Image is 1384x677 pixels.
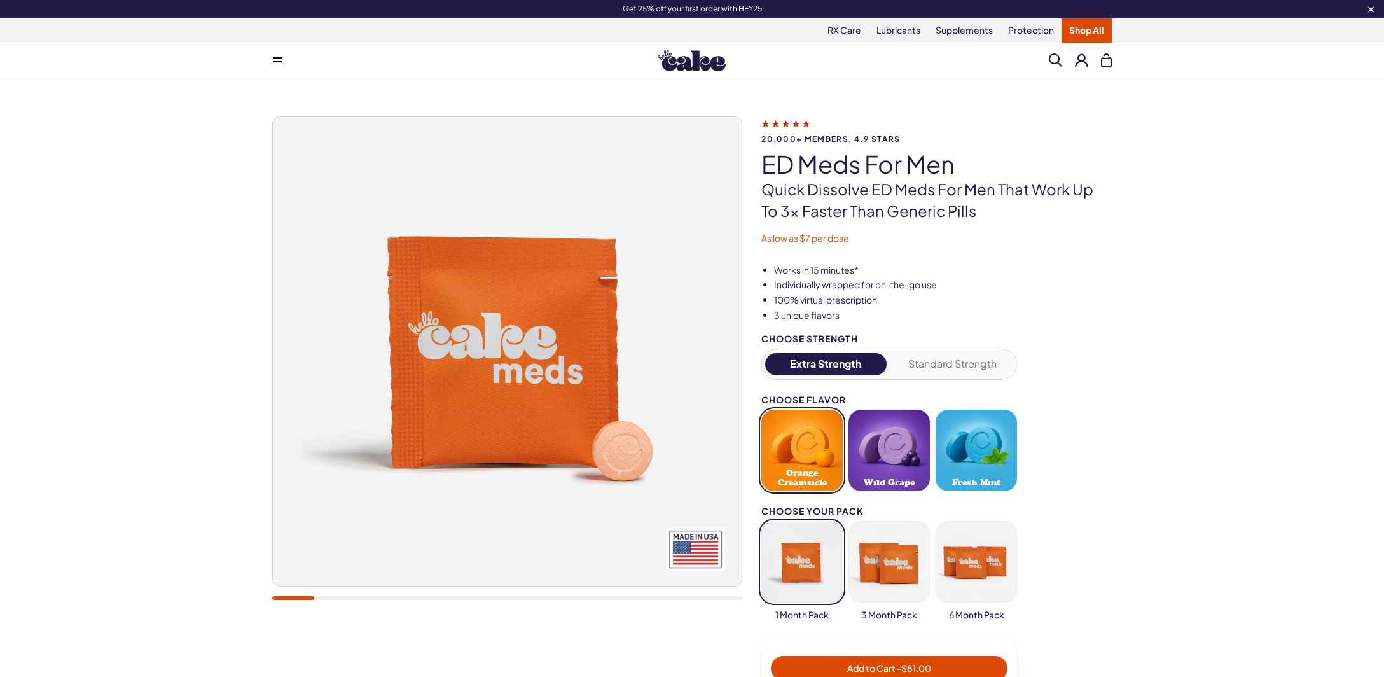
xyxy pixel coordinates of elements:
[892,353,1014,375] button: Standard Strength
[765,468,839,487] span: Orange Creamsicle
[761,135,1112,143] span: 20,000+ members, 4.9 stars
[774,309,1112,322] li: 3 unique flavors
[774,279,1112,291] li: Individually wrapped for on-the-go use
[761,151,1112,178] h1: ED Meds for Men
[897,662,931,674] span: - $81.00
[820,18,869,43] a: RX Care
[1062,18,1112,43] a: Shop All
[658,50,726,71] img: Hello Cake
[774,294,1112,307] li: 100% virtual prescription
[869,18,928,43] a: Lubricants
[847,662,931,674] span: Add to Cart
[234,4,1150,14] div: Get 25% off your first order with HEY25
[761,232,1112,245] p: As low as $7 per dose
[861,609,917,622] span: 3 Month Pack
[952,478,1000,487] span: Fresh Mint
[774,264,1112,277] li: Works in 15 minutes*
[761,395,1017,405] div: Choose Flavor
[949,609,1004,622] span: 6 Month Pack
[273,117,742,586] img: ED Meds for Men
[761,506,1017,516] div: Choose your pack
[864,478,915,487] span: Wild Grape
[1000,18,1062,43] a: Protection
[775,609,829,622] span: 1 Month Pack
[761,334,1017,344] div: Choose Strength
[928,18,1000,43] a: Supplements
[761,179,1112,221] p: Quick dissolve ED Meds for men that work up to 3x faster than generic pills
[761,118,1112,143] a: 20,000+ members, 4.9 stars
[765,353,887,375] button: Extra Strength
